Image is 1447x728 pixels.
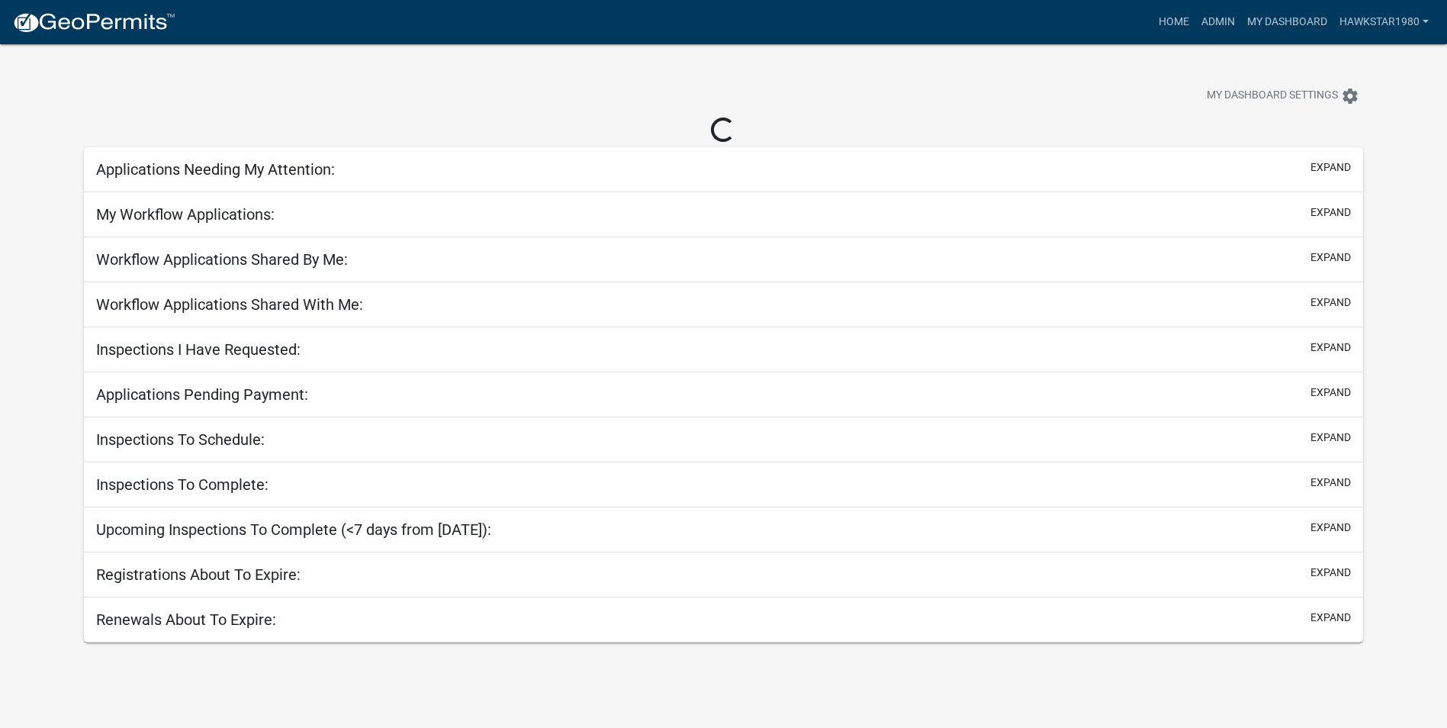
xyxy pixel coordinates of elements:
button: expand [1310,520,1351,536]
button: expand [1310,430,1351,446]
button: expand [1310,340,1351,356]
h5: Renewals About To Expire: [96,610,276,629]
a: Home [1153,8,1195,37]
h5: Inspections I Have Requested: [96,340,301,359]
button: expand [1310,295,1351,311]
a: My Dashboard [1241,8,1333,37]
button: expand [1310,385,1351,401]
i: settings [1341,87,1359,105]
h5: Applications Pending Payment: [96,385,308,404]
h5: Registrations About To Expire: [96,565,301,584]
span: My Dashboard Settings [1207,87,1338,105]
h5: Workflow Applications Shared With Me: [96,295,363,314]
button: expand [1310,159,1351,176]
h5: My Workflow Applications: [96,205,275,224]
button: expand [1310,205,1351,221]
h5: Workflow Applications Shared By Me: [96,250,348,269]
h5: Inspections To Schedule: [96,430,265,449]
a: Hawkstar1980 [1333,8,1435,37]
a: Admin [1195,8,1241,37]
button: expand [1310,475,1351,491]
button: expand [1310,610,1351,626]
h5: Inspections To Complete: [96,475,268,494]
button: My Dashboard Settingssettings [1195,81,1371,111]
h5: Upcoming Inspections To Complete (<7 days from [DATE]): [96,520,491,539]
button: expand [1310,565,1351,581]
button: expand [1310,250,1351,266]
h5: Applications Needing My Attention: [96,160,335,179]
